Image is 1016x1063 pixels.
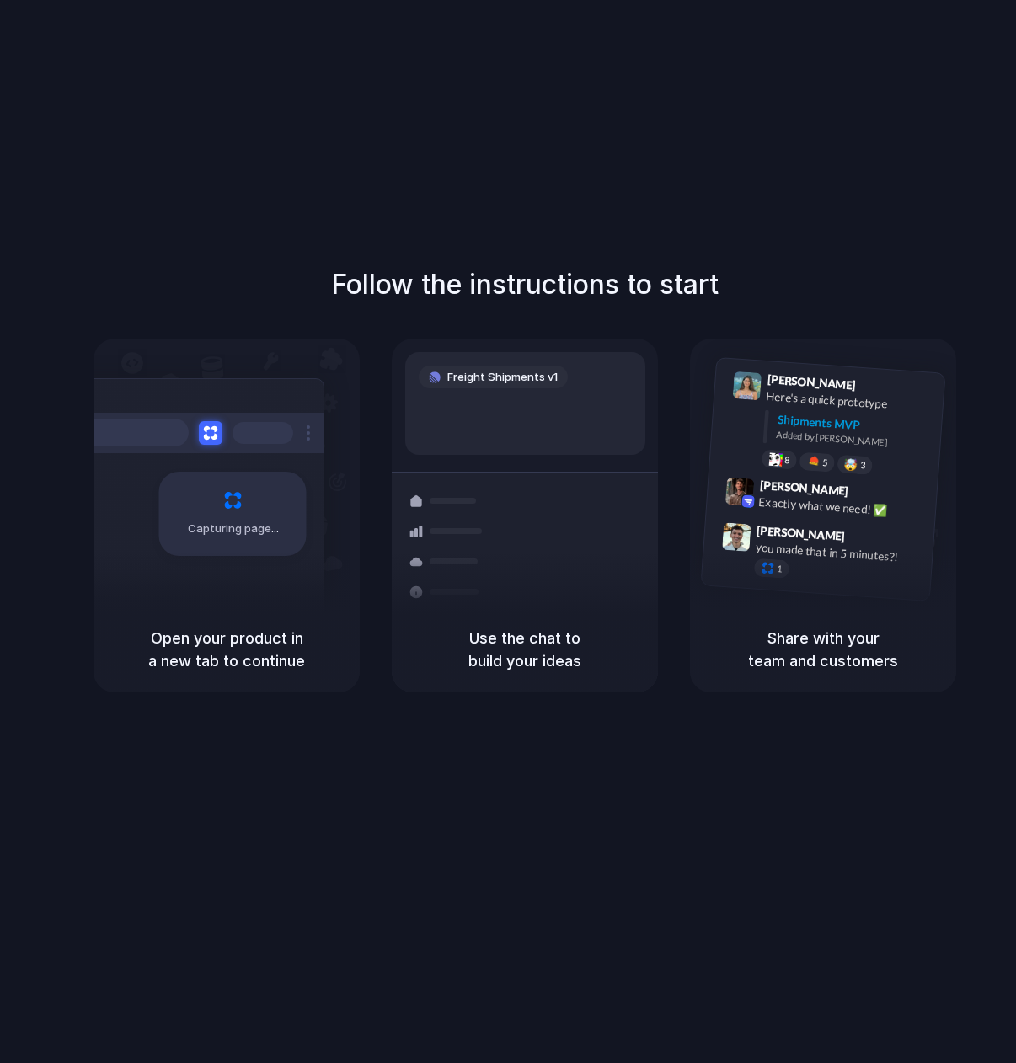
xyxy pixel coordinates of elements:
[758,493,927,521] div: Exactly what we need! ✅
[853,483,888,504] span: 9:42 AM
[767,370,856,394] span: [PERSON_NAME]
[188,521,281,537] span: Capturing page
[844,458,858,471] div: 🤯
[766,387,934,416] div: Here's a quick prototype
[777,411,933,439] div: Shipments MVP
[759,476,848,500] span: [PERSON_NAME]
[331,264,719,305] h1: Follow the instructions to start
[412,627,638,672] h5: Use the chat to build your ideas
[850,529,885,549] span: 9:47 AM
[777,564,783,574] span: 1
[776,428,931,452] div: Added by [PERSON_NAME]
[447,369,558,386] span: Freight Shipments v1
[114,627,340,672] h5: Open your product in a new tab to continue
[757,521,846,545] span: [PERSON_NAME]
[755,538,923,567] div: you made that in 5 minutes?!
[822,458,828,467] span: 5
[861,378,896,398] span: 9:41 AM
[784,455,790,464] span: 8
[710,627,936,672] h5: Share with your team and customers
[860,461,866,470] span: 3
